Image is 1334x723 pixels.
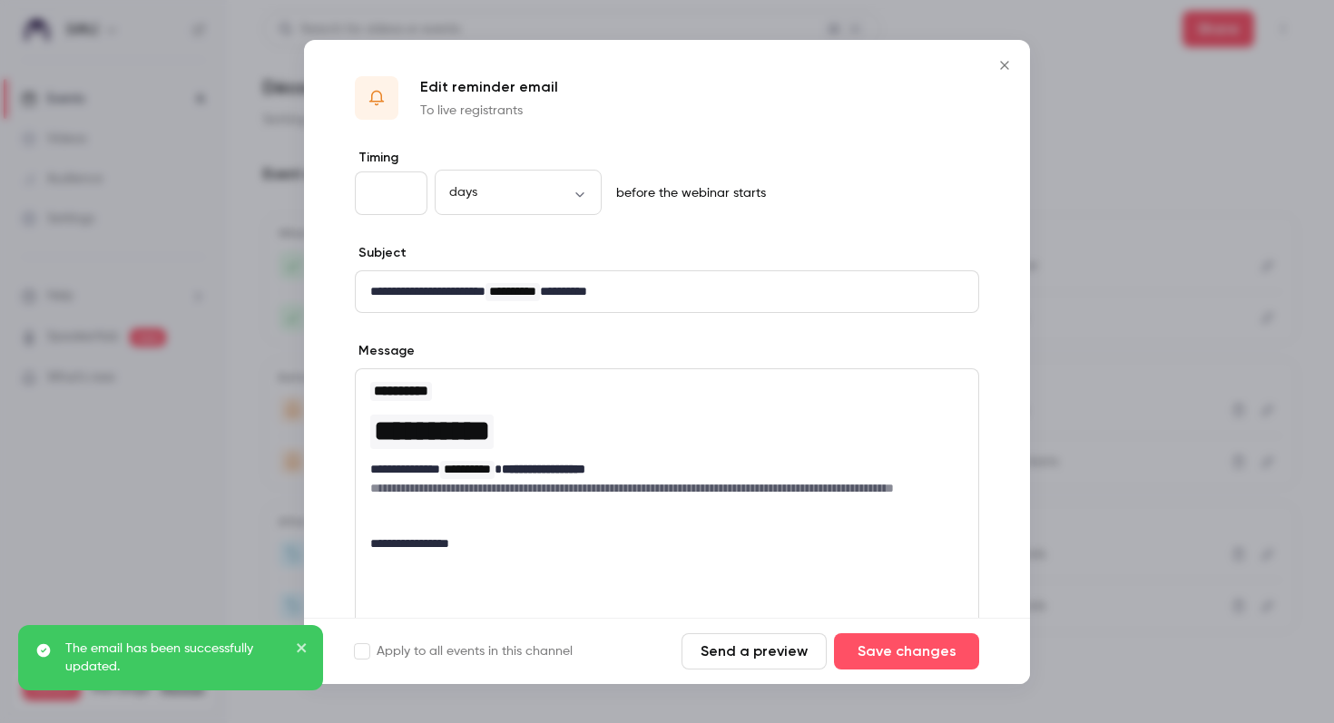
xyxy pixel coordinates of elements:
div: editor [356,369,978,564]
div: editor [356,271,978,312]
button: Save changes [834,633,979,669]
button: Send a preview [682,633,827,669]
button: Close [986,47,1023,83]
label: Timing [355,149,979,167]
p: Edit reminder email [420,76,558,98]
p: before the webinar starts [609,184,766,202]
p: To live registrants [420,102,558,120]
button: close [296,640,309,661]
p: The email has been successfully updated. [65,640,283,676]
label: Message [355,342,415,360]
div: days [435,183,602,201]
label: Subject [355,244,407,262]
label: Apply to all events in this channel [355,642,573,660]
